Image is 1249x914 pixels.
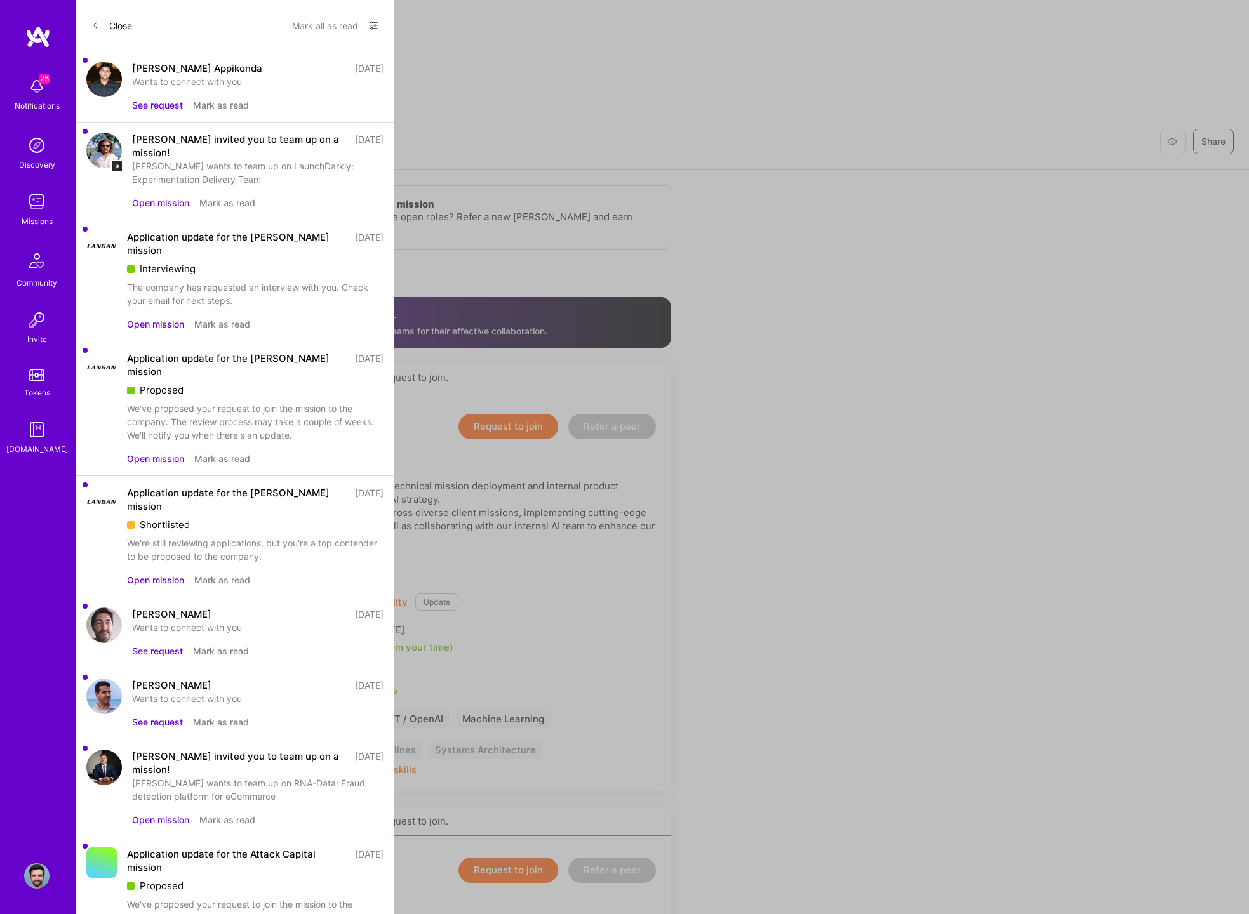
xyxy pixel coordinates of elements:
[355,486,384,513] div: [DATE]
[292,15,358,36] button: Mark all as read
[132,62,262,75] div: [PERSON_NAME] Appikonda
[127,573,184,586] button: Open mission
[86,230,117,261] img: Company Logo
[86,750,122,785] img: user avatar
[22,246,52,276] img: Community
[355,62,384,75] div: [DATE]
[199,813,255,826] button: Mark as read
[127,847,347,874] div: Application update for the Attack Capital mission
[132,98,183,112] button: See request
[355,352,384,378] div: [DATE]
[86,607,122,643] img: user avatar
[132,133,347,159] div: [PERSON_NAME] invited you to team up on a mission!
[132,644,183,658] button: See request
[355,847,384,874] div: [DATE]
[132,692,384,705] div: Wants to connect with you
[127,879,384,892] div: Proposed
[25,25,51,48] img: logo
[24,417,50,442] img: guide book
[132,813,189,826] button: Open mission
[355,230,384,257] div: [DATE]
[86,133,122,168] img: user avatar
[29,369,44,381] img: tokens
[110,160,123,173] img: Company logo
[194,452,250,465] button: Mark as read
[132,159,384,186] div: [PERSON_NAME] wants to team up on LaunchDarkly: Experimentation Delivery Team
[132,679,211,692] div: [PERSON_NAME]
[193,715,249,729] button: Mark as read
[86,62,122,97] img: user avatar
[127,230,347,257] div: Application update for the [PERSON_NAME] mission
[193,644,249,658] button: Mark as read
[194,317,250,331] button: Mark as read
[127,536,384,563] div: We're still reviewing applications, but you're a top contender to be proposed to the company.
[6,442,68,456] div: [DOMAIN_NAME]
[355,607,384,621] div: [DATE]
[355,679,384,692] div: [DATE]
[86,679,122,714] img: user avatar
[132,621,384,634] div: Wants to connect with you
[127,317,184,331] button: Open mission
[127,383,384,397] div: Proposed
[24,307,50,333] img: Invite
[194,573,250,586] button: Mark as read
[132,715,183,729] button: See request
[24,386,50,399] div: Tokens
[127,452,184,465] button: Open mission
[22,215,53,228] div: Missions
[86,486,117,517] img: Company Logo
[24,133,50,158] img: discovery
[127,518,384,531] div: Shortlisted
[132,776,384,803] div: [PERSON_NAME] wants to team up on RNA-Data: Fraud detection platform for eCommerce
[91,15,132,36] button: Close
[132,750,347,776] div: [PERSON_NAME] invited you to team up on a mission!
[24,189,50,215] img: teamwork
[19,158,55,171] div: Discovery
[132,607,211,621] div: [PERSON_NAME]
[193,98,249,112] button: Mark as read
[27,333,47,346] div: Invite
[355,750,384,776] div: [DATE]
[127,486,347,513] div: Application update for the [PERSON_NAME] mission
[199,196,255,209] button: Mark as read
[127,281,384,307] div: The company has requested an interview with you. Check your email for next steps.
[127,262,384,275] div: Interviewing
[132,196,189,209] button: Open mission
[24,863,50,889] img: User Avatar
[127,402,384,442] div: We've proposed your request to join the mission to the company. The review process may take a cou...
[127,352,347,378] div: Application update for the [PERSON_NAME] mission
[355,133,384,159] div: [DATE]
[86,352,117,382] img: Company Logo
[17,276,57,289] div: Community
[132,75,384,88] div: Wants to connect with you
